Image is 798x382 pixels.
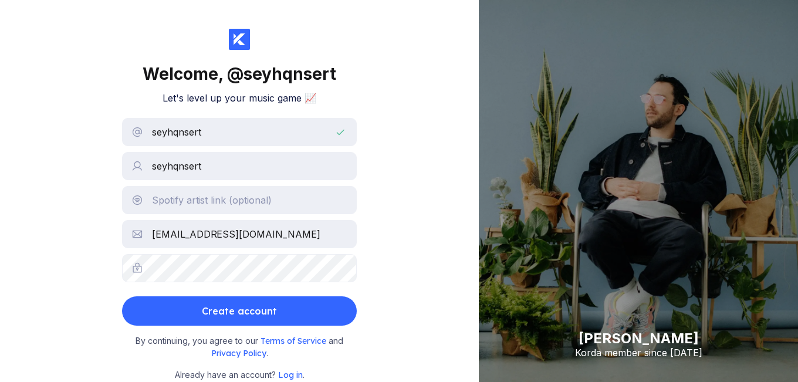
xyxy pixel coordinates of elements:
input: Name [122,152,357,180]
span: Terms of Service [261,336,329,346]
a: Log in [278,370,303,380]
div: [PERSON_NAME] [575,330,702,347]
input: Spotify artist link (optional) [122,186,357,214]
input: Username [122,118,357,146]
div: Welcome, [143,64,336,84]
a: Terms of Service [261,336,329,346]
h2: Let's level up your music game 📈 [163,92,316,104]
small: By continuing, you agree to our and . [128,335,351,359]
div: Korda member since [DATE] [575,347,702,359]
span: seyhqnsert [244,64,336,84]
button: Create account [122,296,357,326]
input: Email [122,220,357,248]
div: Create account [202,299,277,323]
span: @ [227,64,244,84]
small: Already have an account? . [175,369,305,381]
a: Privacy Policy [211,348,266,358]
